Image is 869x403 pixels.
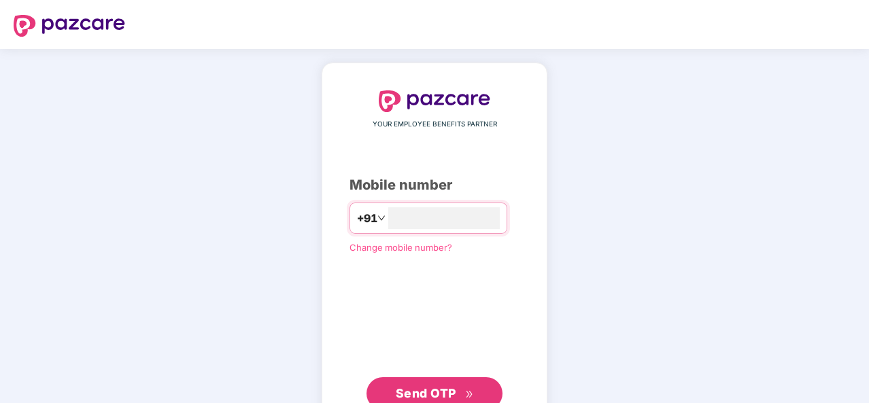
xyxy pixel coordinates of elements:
img: logo [379,90,490,112]
span: +91 [357,210,377,227]
div: Mobile number [350,175,519,196]
span: YOUR EMPLOYEE BENEFITS PARTNER [373,119,497,130]
span: double-right [465,390,474,399]
img: logo [14,15,125,37]
a: Change mobile number? [350,242,452,253]
span: Send OTP [396,386,456,400]
span: down [377,214,386,222]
